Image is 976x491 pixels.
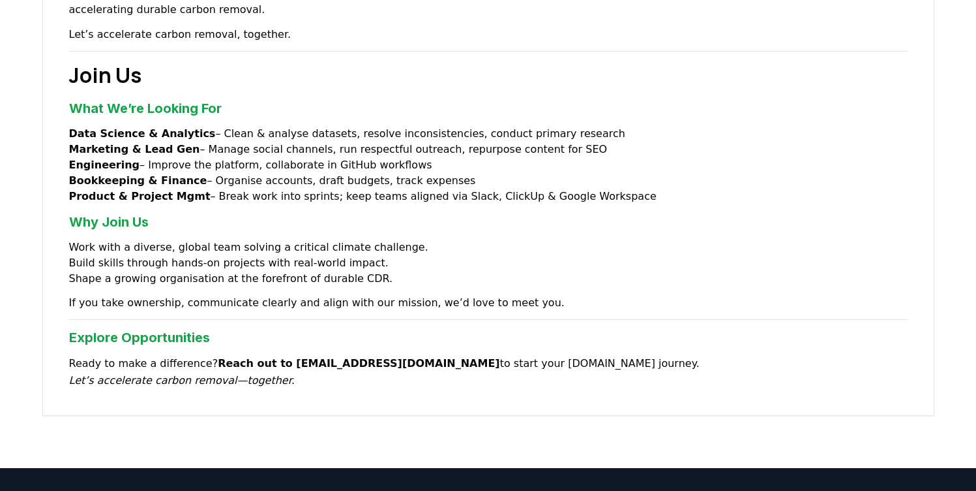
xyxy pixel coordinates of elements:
[69,189,908,204] li: – Break work into sprints; keep teams aligned via Slack, ClickUp & Google Workspace
[69,143,200,155] strong: Marketing & Lead Gen
[69,173,908,189] li: – Organise accounts, draft budgets, track expenses
[69,159,140,171] strong: Engineering
[69,190,211,202] strong: Product & Project Mgmt
[69,99,908,118] h3: What We’re Looking For
[69,157,908,173] li: – Improve the platform, collaborate in GitHub workflows
[69,127,216,140] strong: Data Science & Analytics
[69,59,908,91] h2: Join Us
[218,357,500,370] strong: Reach out to [EMAIL_ADDRESS][DOMAIN_NAME]
[69,294,908,311] p: If you take ownership, communicate clearly and align with our mission, we’d love to meet you.
[69,255,908,271] li: Build skills through hands‑on projects with real‑world impact.
[69,271,908,287] li: Shape a growing organisation at the forefront of durable CDR.
[69,240,908,255] li: Work with a diverse, global team solving a critical climate challenge.
[69,328,908,347] h3: Explore Opportunities
[69,374,295,387] em: Let’s accelerate carbon removal—together.
[69,174,207,187] strong: Bookkeeping & Finance
[69,126,908,142] li: – Clean & analyse datasets, resolve inconsistencies, conduct primary research
[69,26,908,43] p: Let’s accelerate carbon removal, together.
[69,212,908,232] h3: Why Join Us
[69,142,908,157] li: – Manage social channels, run respectful outreach, repurpose content for SEO
[69,355,908,389] p: Ready to make a difference? to start your [DOMAIN_NAME] journey.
